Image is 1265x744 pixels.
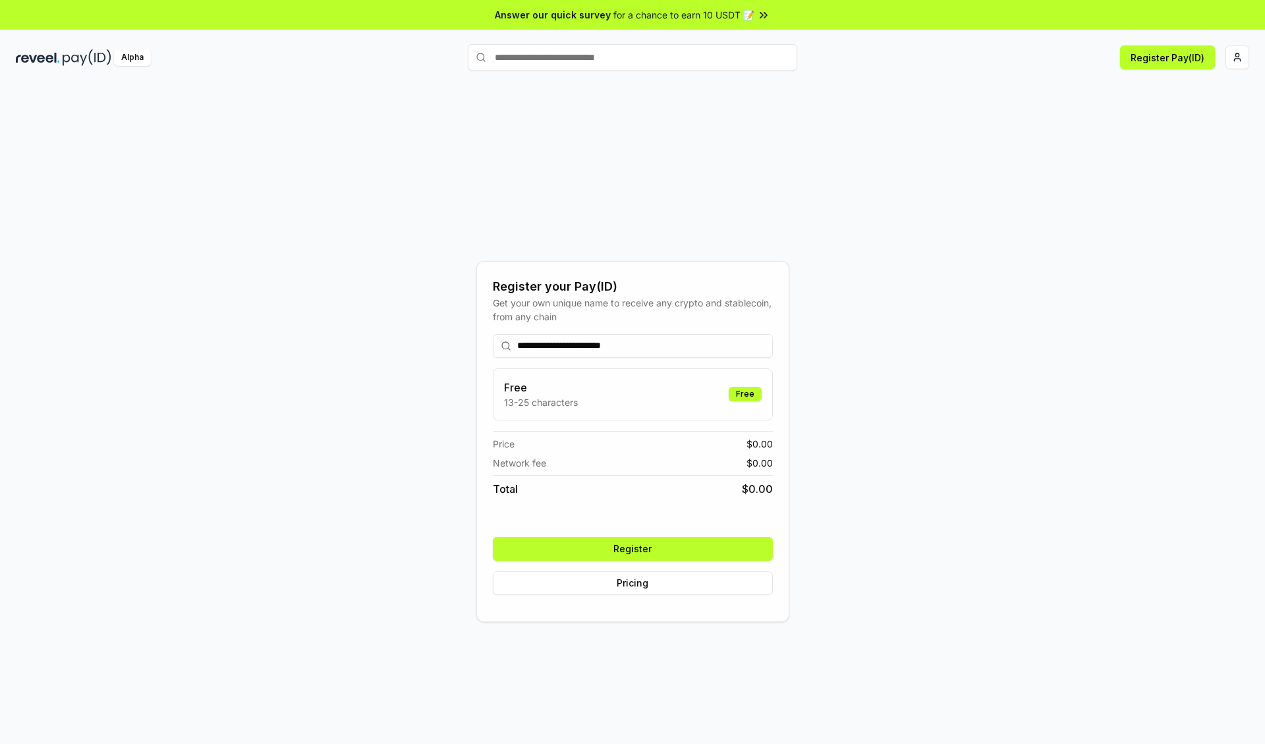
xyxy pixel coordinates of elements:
[493,571,773,595] button: Pricing
[493,456,546,470] span: Network fee
[613,8,754,22] span: for a chance to earn 10 USDT 📝
[114,49,151,66] div: Alpha
[493,277,773,296] div: Register your Pay(ID)
[493,296,773,324] div: Get your own unique name to receive any crypto and stablecoin, from any chain
[746,437,773,451] span: $ 0.00
[504,380,578,395] h3: Free
[746,456,773,470] span: $ 0.00
[63,49,111,66] img: pay_id
[16,49,60,66] img: reveel_dark
[742,481,773,497] span: $ 0.00
[729,387,762,401] div: Free
[495,8,611,22] span: Answer our quick survey
[504,395,578,409] p: 13-25 characters
[493,481,518,497] span: Total
[1120,45,1215,69] button: Register Pay(ID)
[493,537,773,561] button: Register
[493,437,515,451] span: Price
